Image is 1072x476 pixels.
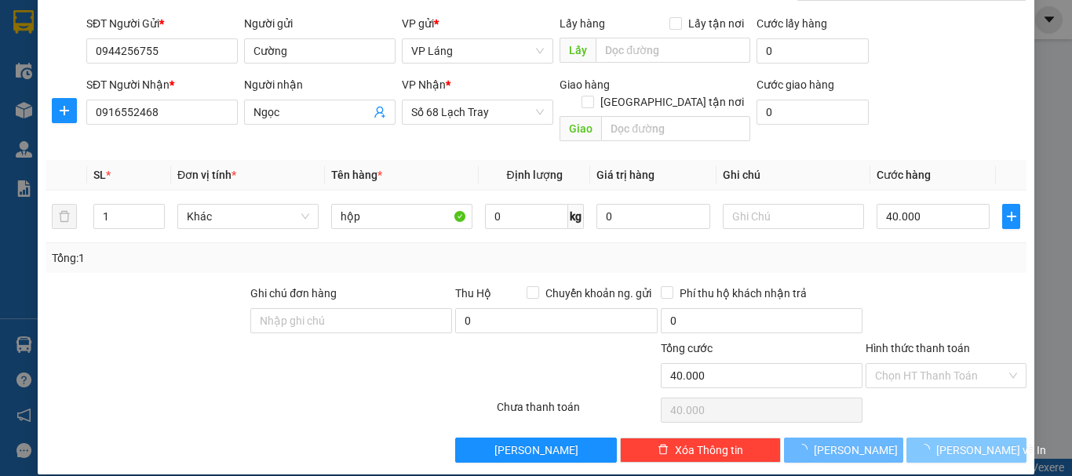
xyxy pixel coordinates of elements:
span: Giao hàng [560,78,610,91]
input: VD: Bàn, Ghế [331,204,472,229]
span: [PERSON_NAME] và In [936,441,1046,459]
div: Tổng: 1 [52,249,415,267]
span: Định lượng [506,169,562,181]
label: Hình thức thanh toán [866,342,970,354]
span: Đơn vị tính [177,169,236,181]
label: Ghi chú đơn hàng [250,287,337,300]
div: SĐT Người Nhận [86,76,238,93]
span: Lấy [560,38,596,63]
button: [PERSON_NAME] [455,438,616,463]
span: Chuyển khoản ng. gửi [539,285,658,302]
button: [PERSON_NAME] và In [906,438,1026,463]
span: plus [53,104,76,117]
span: [PERSON_NAME] [494,441,578,459]
span: [PERSON_NAME] [814,441,898,459]
span: Giá trị hàng [596,169,655,181]
input: Cước giao hàng [757,100,869,125]
span: Thu Hộ [455,287,491,300]
span: Tên hàng [331,169,382,181]
span: Khác [187,205,309,228]
input: Cước lấy hàng [757,38,869,64]
button: [PERSON_NAME] [784,438,904,463]
div: SĐT Người Gửi [86,15,238,32]
label: Cước giao hàng [757,78,834,91]
th: Ghi chú [716,160,870,191]
button: plus [1002,204,1020,229]
input: 0 [596,204,709,229]
span: delete [658,444,669,456]
span: Lấy hàng [560,17,605,30]
span: Tổng cước [661,342,713,354]
div: VP gửi [402,15,553,32]
span: Cước hàng [877,169,931,181]
div: Người nhận [244,76,396,93]
span: loading [797,444,814,455]
button: plus [52,98,77,123]
span: Phí thu hộ khách nhận trả [673,285,813,302]
input: Dọc đường [601,116,750,141]
label: Cước lấy hàng [757,17,827,30]
span: loading [919,444,936,455]
span: user-add [374,106,386,118]
button: delete [52,204,77,229]
span: Số 68 Lạch Tray [411,100,544,124]
span: Giao [560,116,601,141]
div: Chưa thanh toán [495,398,659,426]
span: kg [568,204,584,229]
span: Lấy tận nơi [682,15,750,32]
input: Ghi Chú [723,204,864,229]
span: Xóa Thông tin [675,441,743,459]
input: Dọc đường [596,38,750,63]
input: Ghi chú đơn hàng [250,308,452,333]
span: plus [1003,210,1019,223]
span: VP Nhận [402,78,446,91]
div: Người gửi [244,15,396,32]
span: [GEOGRAPHIC_DATA] tận nơi [594,93,750,111]
button: deleteXóa Thông tin [620,438,781,463]
span: SL [93,169,106,181]
span: VP Láng [411,39,544,63]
